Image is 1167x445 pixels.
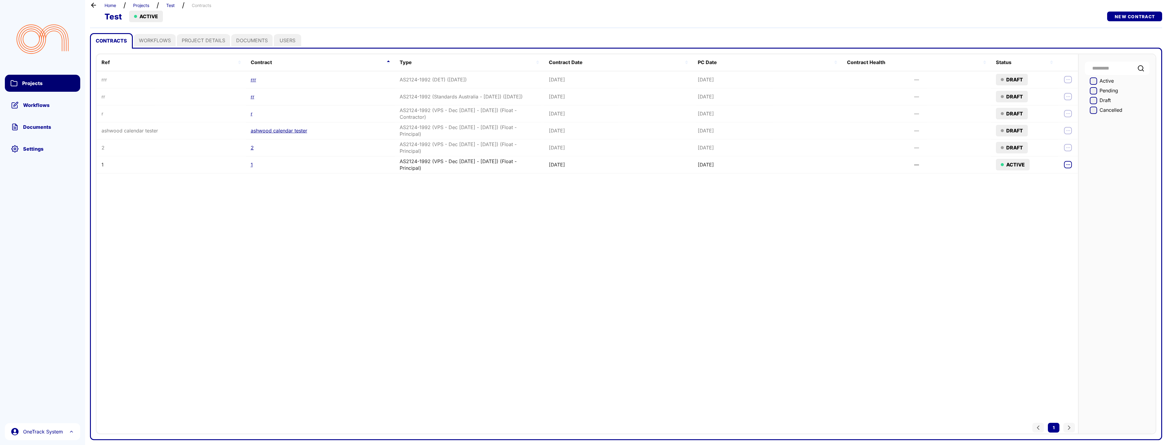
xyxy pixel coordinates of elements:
div: ACTIVE [1006,161,1025,168]
span: Test [105,12,122,21]
a: Projects [133,2,149,9]
td: [DATE] [693,71,842,88]
span: PC Date [698,59,717,66]
td: rr [97,88,246,105]
a: 1 [251,161,253,168]
a: Project Details [177,33,230,46]
div: — [914,110,919,117]
a: 2 [251,144,254,151]
div: — [914,161,919,168]
div: DRAFT [1006,127,1023,134]
a: Projects [5,75,80,92]
span: Projects [22,80,75,86]
td: [DATE] [544,156,693,173]
a: Users [274,33,301,46]
span: New Contract [1107,14,1162,19]
a: Workflows [5,97,80,114]
td: [DATE] [544,105,693,122]
td: AS2124-1992 (VPS - Dec [DATE] - [DATE]) (Float - Principal) [395,122,544,139]
span: Status [996,59,1011,66]
td: rrr [97,71,246,88]
td: 1 [97,156,246,173]
td: [DATE] [693,156,842,173]
td: AS2124-1992 (DET) ([DATE]) [395,71,544,88]
td: [DATE] [693,88,842,105]
span: Ref [102,59,110,66]
a: Home [105,2,116,9]
td: 2 [97,139,246,156]
a: Test [166,2,175,9]
a: rrr [251,76,256,83]
div: — [914,93,919,100]
span: Type [400,59,412,66]
a: rr [251,93,254,100]
a: Documents [5,118,80,135]
td: [DATE] [544,122,693,139]
td: [DATE] [544,71,693,88]
span: Contract Health [847,59,885,66]
td: AS2124-1992 (VPS - Dec [DATE] - [DATE]) (Float - Contractor) [395,105,544,122]
span: Documents [23,124,74,130]
span: Contract [251,59,272,66]
div: — [914,127,919,134]
td: [DATE] [693,105,842,122]
a: Workflows [134,33,176,46]
td: AS2124-1992 (Standards Australia - [DATE]) ([DATE]) [395,88,544,105]
nav: Pagination Navigation [1029,422,1078,433]
div: — [914,76,919,83]
div: DRAFT [1006,76,1023,83]
td: AS2124-1992 (VPS - Dec [DATE] - [DATE]) (Float - Principal) [395,139,544,156]
td: r [97,105,246,122]
td: AS2124-1992 (VPS - Dec [DATE] - [DATE]) (Float - Principal) [395,156,544,173]
span: OneTrack System [23,428,65,435]
td: [DATE] [693,139,842,156]
span: Contract Date [549,59,583,66]
span: Workflows [23,102,74,108]
button: Current Page, Page 1 [1048,423,1059,433]
a: New Contract [1107,12,1162,21]
div: — [914,144,919,151]
div: DRAFT [1006,144,1023,151]
a: ashwood calendar tester [251,127,307,134]
label: Pending [1100,87,1120,94]
td: ashwood calendar tester [97,122,246,139]
span: Settings [23,146,74,152]
button: OneTrack System [5,423,80,440]
a: Settings [5,140,80,157]
label: Active [1100,77,1115,84]
div: DRAFT [1006,93,1023,100]
label: Draft [1100,97,1112,104]
td: [DATE] [544,139,693,156]
td: [DATE] [693,122,842,139]
div: ACTIVE [139,13,158,20]
label: Cancelled [1100,107,1124,113]
a: Documents [231,33,273,46]
td: [DATE] [544,88,693,105]
a: r [251,110,253,117]
div: DRAFT [1006,110,1023,117]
